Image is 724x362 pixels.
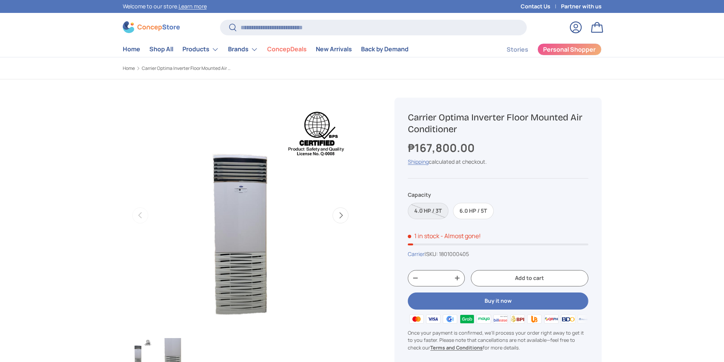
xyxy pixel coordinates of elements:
img: bpi [509,313,526,325]
a: Carrier Optima Inverter Floor Mounted Air Conditioner [142,66,233,71]
img: grabpay [458,313,475,325]
img: bdo [560,313,577,325]
a: Home [123,42,140,57]
div: calculated at checkout. [408,158,588,166]
img: billease [492,313,509,325]
img: gcash [442,313,458,325]
a: Home [123,66,135,71]
a: Personal Shopper [537,43,602,55]
button: Buy it now [408,292,588,310]
h1: Carrier Optima Inverter Floor Mounted Air Conditioner [408,112,588,135]
img: master [408,313,425,325]
nav: Primary [123,42,409,57]
a: New Arrivals [316,42,352,57]
img: qrph [543,313,559,325]
img: visa [425,313,442,325]
img: ubp [526,313,543,325]
p: Once your payment is confirmed, we'll process your order right away to get it to you faster. Plea... [408,329,588,351]
strong: ₱167,800.00 [408,140,477,155]
a: ConcepDeals [267,42,307,57]
a: Shipping [408,158,429,165]
a: Contact Us [521,2,561,11]
p: Welcome to our store. [123,2,207,11]
label: Sold out [408,203,448,219]
span: | [425,250,469,258]
summary: Products [178,42,223,57]
a: Learn more [179,3,207,10]
legend: Capacity [408,191,431,199]
span: 1 in stock [408,232,439,240]
a: Products [182,42,219,57]
span: 1801000405 [439,250,469,258]
img: ConcepStore [123,21,180,33]
button: Add to cart [471,270,588,286]
span: SKU: [426,250,438,258]
a: Partner with us [561,2,602,11]
a: Shop All [149,42,173,57]
span: Personal Shopper [543,46,596,52]
img: maya [475,313,492,325]
a: Back by Demand [361,42,409,57]
a: Terms and Conditions [430,344,483,351]
a: Carrier [408,250,425,258]
nav: Breadcrumbs [123,65,377,72]
summary: Brands [223,42,263,57]
a: Brands [228,42,258,57]
img: metrobank [577,313,593,325]
p: - Almost gone! [440,232,481,240]
a: Stories [507,42,528,57]
nav: Secondary [488,42,602,57]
